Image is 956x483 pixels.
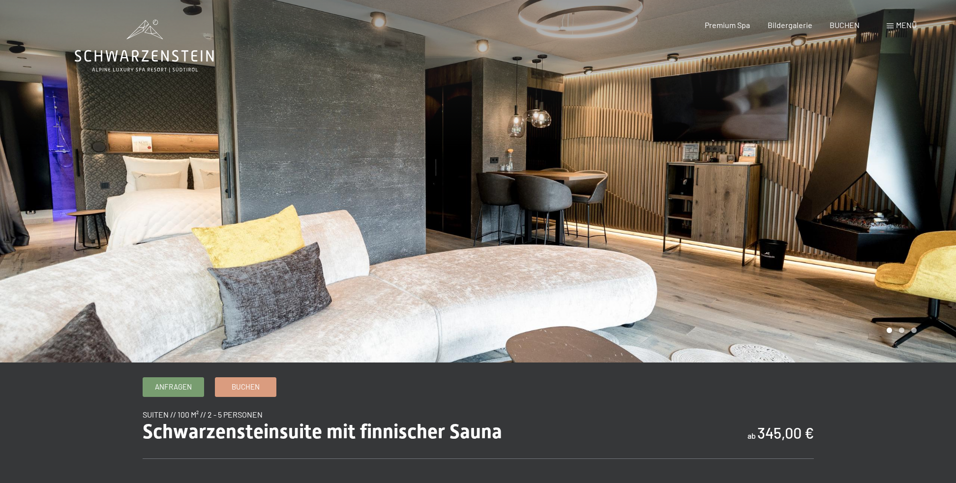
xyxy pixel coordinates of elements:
[705,20,750,30] a: Premium Spa
[232,382,260,392] span: Buchen
[768,20,812,30] a: Bildergalerie
[143,410,263,419] span: Suiten // 100 m² // 2 - 5 Personen
[215,378,276,396] a: Buchen
[155,382,192,392] span: Anfragen
[896,20,917,30] span: Menü
[143,378,204,396] a: Anfragen
[830,20,860,30] a: BUCHEN
[747,431,756,440] span: ab
[143,420,502,443] span: Schwarzensteinsuite mit finnischer Sauna
[757,424,814,442] b: 345,00 €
